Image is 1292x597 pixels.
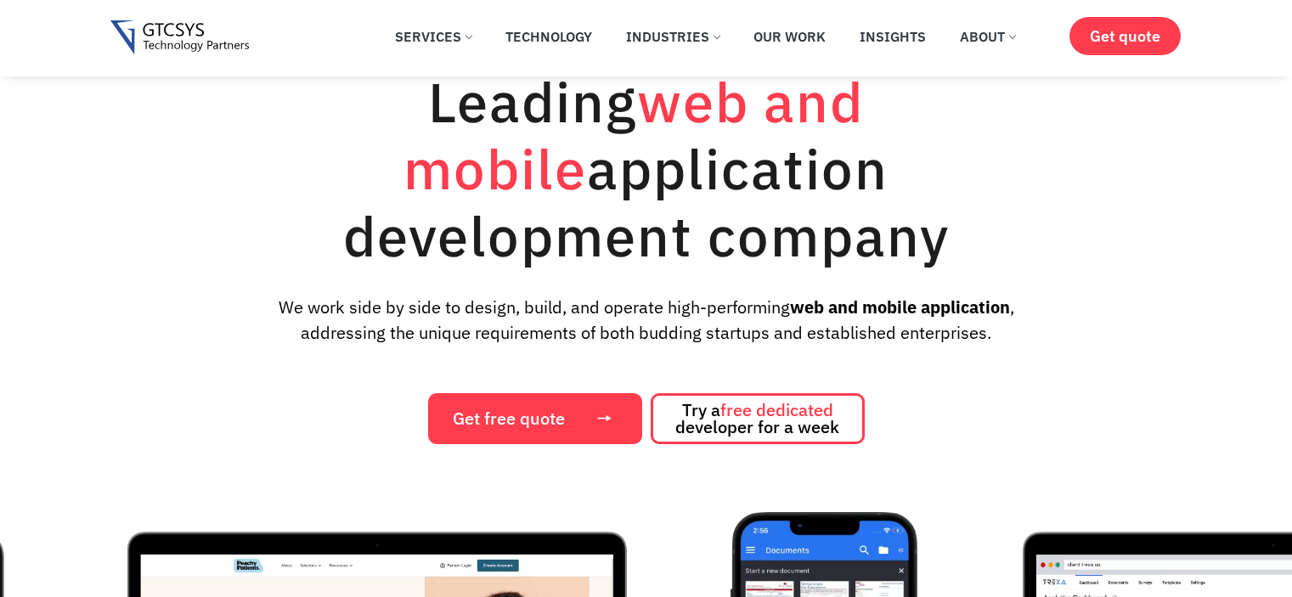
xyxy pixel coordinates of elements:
a: Industries [613,18,732,55]
span: web and mobile [403,65,864,205]
span: Get free quote [453,410,565,427]
h1: Leading application development company [264,68,1029,269]
img: Gtcsys logo [110,20,249,55]
a: About [947,18,1028,55]
p: We work side by side to design, build, and operate high-performing , addressing the unique requir... [250,295,1041,346]
a: Insights [847,18,939,55]
a: Services [382,18,484,55]
a: Get quote [1069,17,1181,55]
a: Our Work [741,18,838,55]
span: Try a developer for a week [675,402,839,436]
span: free dedicated [720,398,833,421]
a: Get free quote [428,393,642,444]
a: Try afree dedicated developer for a week [651,393,865,444]
iframe: chat widget [1187,491,1292,572]
a: Technology [493,18,605,55]
span: Get quote [1090,27,1160,45]
strong: web and mobile application [790,296,1010,318]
